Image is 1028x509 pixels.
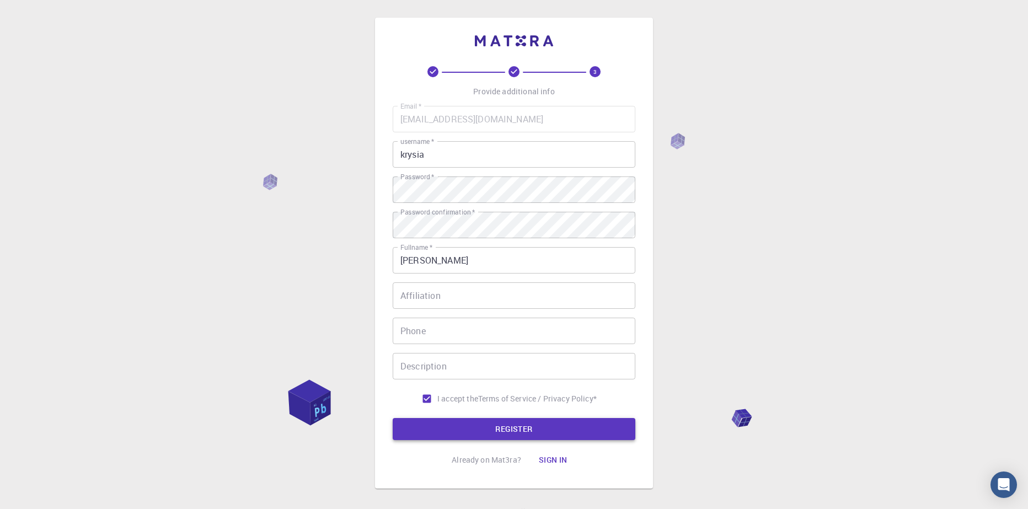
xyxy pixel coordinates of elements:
label: Password [400,172,434,181]
button: REGISTER [393,418,635,440]
text: 3 [593,68,597,76]
p: Provide additional info [473,86,554,97]
label: Fullname [400,243,432,252]
span: I accept the [437,393,478,404]
p: Already on Mat3ra? [452,454,521,465]
label: username [400,137,434,146]
p: Terms of Service / Privacy Policy * [478,393,597,404]
button: Sign in [530,449,576,471]
a: Terms of Service / Privacy Policy* [478,393,597,404]
label: Password confirmation [400,207,475,217]
div: Open Intercom Messenger [990,472,1017,498]
label: Email [400,101,421,111]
